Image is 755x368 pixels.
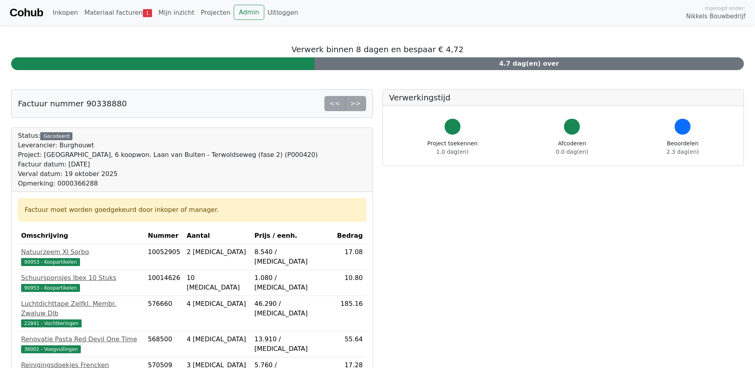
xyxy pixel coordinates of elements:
[81,5,155,21] a: Materiaal facturen1
[334,296,366,331] td: 185.16
[187,335,248,344] div: 4 [MEDICAL_DATA]
[556,149,588,155] span: 0.0 dag(en)
[334,331,366,357] td: 55.64
[144,331,183,357] td: 568500
[234,5,264,20] a: Admin
[334,270,366,296] td: 10.80
[427,139,478,156] div: Project toekennen
[183,228,251,244] th: Aantal
[686,12,745,21] span: Nikkels Bouwbedrijf
[18,228,144,244] th: Omschrijving
[187,247,248,257] div: 2 [MEDICAL_DATA]
[18,99,127,108] h5: Factuur nummer 90338880
[40,132,72,140] div: Gecodeerd
[667,149,699,155] span: 2.3 dag(en)
[187,273,248,292] div: 10 [MEDICAL_DATA]
[21,247,141,266] a: Natuurzeem Xl Sorbo90953 - Koopartikelen
[556,139,588,156] div: Afcoderen
[21,258,80,266] span: 90953 - Koopartikelen
[187,299,248,309] div: 4 [MEDICAL_DATA]
[254,247,331,266] div: 8.540 / [MEDICAL_DATA]
[334,244,366,270] td: 17.08
[18,160,318,169] div: Factuur datum: [DATE]
[264,5,301,21] a: Uitloggen
[18,141,318,150] div: Leverancier: Burghouwt
[314,57,744,70] div: 4.7 dag(en) over
[49,5,81,21] a: Inkopen
[25,205,359,215] div: Factuur moet worden goedgekeurd door inkoper of manager.
[18,179,318,188] div: Opmerking: 0000366288
[10,3,43,22] a: Cohub
[144,270,183,296] td: 10014626
[254,335,331,354] div: 13.910 / [MEDICAL_DATA]
[21,273,141,283] div: Schuursponsjes Ibex 10 Stuks
[11,45,744,54] h5: Verwerk binnen 8 dagen en bespaar € 4,72
[144,228,183,244] th: Nummer
[144,296,183,331] td: 576660
[334,228,366,244] th: Bedrag
[21,335,141,354] a: Renovatie Pasta Red Devil One Time36001 - Voegvullingen
[21,299,141,328] a: Luchtdichttape Zelfkl. Membr. Zwaluw Dlb22841 - Vochtkeringen
[21,247,141,257] div: Natuurzeem Xl Sorbo
[21,345,81,353] span: 36001 - Voegvullingen
[21,299,141,318] div: Luchtdichttape Zelfkl. Membr. Zwaluw Dlb
[251,228,334,244] th: Prijs / eenh.
[18,131,318,188] div: Status:
[21,284,80,292] span: 90953 - Koopartikelen
[705,4,745,12] span: Ingelogd onder:
[18,150,318,160] div: Project: [GEOGRAPHIC_DATA], 6 koopwon. Laan van Buiten - Terwoldseweg (fase 2) (P000420)
[18,169,318,179] div: Verval datum: 19 oktober 2025
[143,9,152,17] span: 1
[21,319,82,327] span: 22841 - Vochtkeringen
[667,139,699,156] div: Beoordelen
[21,335,141,344] div: Renovatie Pasta Red Devil One Time
[389,93,737,102] h5: Verwerkingstijd
[155,5,198,21] a: Mijn inzicht
[254,299,331,318] div: 46.290 / [MEDICAL_DATA]
[197,5,234,21] a: Projecten
[144,244,183,270] td: 10052905
[436,149,468,155] span: 1.0 dag(en)
[254,273,331,292] div: 1.080 / [MEDICAL_DATA]
[21,273,141,292] a: Schuursponsjes Ibex 10 Stuks90953 - Koopartikelen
